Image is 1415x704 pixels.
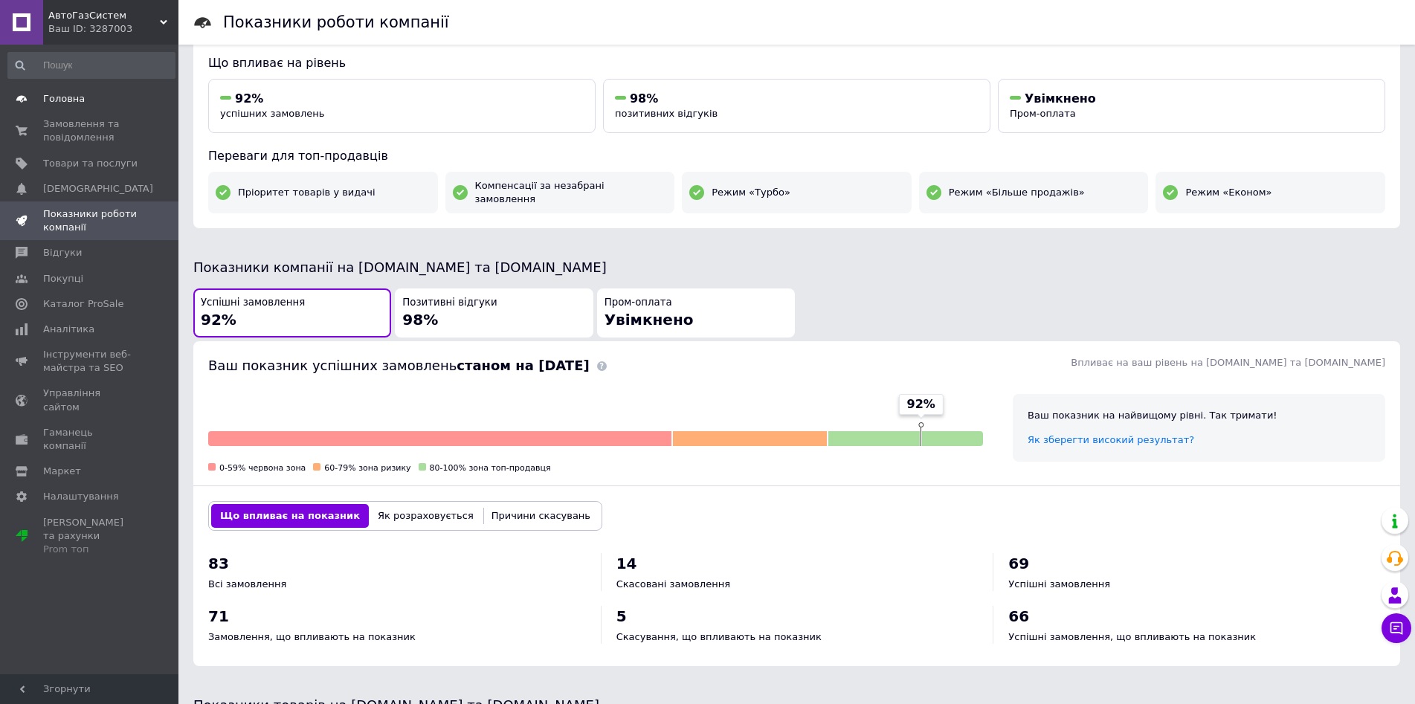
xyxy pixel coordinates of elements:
span: 14 [616,555,637,572]
span: Компенсації за незабрані замовлення [475,179,668,206]
span: 69 [1008,555,1029,572]
span: 0-59% червона зона [219,463,306,473]
span: 92% [201,311,236,329]
span: 92% [235,91,263,106]
span: Увімкнено [605,311,694,329]
span: Пром-оплата [1010,108,1076,119]
span: Увімкнено [1025,91,1096,106]
h1: Показники роботи компанії [223,13,449,31]
span: Відгуки [43,246,82,259]
span: Пріоритет товарів у видачі [238,186,375,199]
div: Ваш показник на найвищому рівні. Так тримати! [1028,409,1370,422]
span: Покупці [43,272,83,285]
span: Переваги для топ-продавців [208,149,388,163]
span: Аналітика [43,323,94,336]
span: Інструменти веб-майстра та SEO [43,348,138,375]
button: 98%позитивних відгуків [603,79,990,133]
span: Режим «Турбо» [712,186,790,199]
span: успішних замовлень [220,108,324,119]
span: Ваш показник успішних замовлень [208,358,590,373]
input: Пошук [7,52,175,79]
div: Ваш ID: 3287003 [48,22,178,36]
span: Каталог ProSale [43,297,123,311]
span: 83 [208,555,229,572]
span: [PERSON_NAME] та рахунки [43,516,138,557]
span: Всі замовлення [208,578,286,590]
button: Успішні замовлення92% [193,288,391,338]
a: Як зберегти високий результат? [1028,434,1194,445]
span: Скасовані замовлення [616,578,730,590]
span: Маркет [43,465,81,478]
div: Prom топ [43,543,138,556]
span: 92% [906,396,935,413]
span: Налаштування [43,490,119,503]
button: Причини скасувань [483,504,599,528]
button: Що впливає на показник [211,504,369,528]
span: Що впливає на рівень [208,56,346,70]
button: 92%успішних замовлень [208,79,596,133]
span: 80-100% зона топ-продавця [430,463,551,473]
span: Гаманець компанії [43,426,138,453]
span: 60-79% зона ризику [324,463,410,473]
span: [DEMOGRAPHIC_DATA] [43,182,153,196]
button: УвімкненоПром-оплата [998,79,1385,133]
button: Чат з покупцем [1382,613,1411,643]
span: Режим «Більше продажів» [949,186,1085,199]
span: Скасування, що впливають на показник [616,631,822,642]
button: Як розраховується [369,504,483,528]
span: 71 [208,607,229,625]
span: Показники роботи компанії [43,207,138,234]
button: Позитивні відгуки98% [395,288,593,338]
span: Управління сайтом [43,387,138,413]
span: Показники компанії на [DOMAIN_NAME] та [DOMAIN_NAME] [193,259,607,275]
span: АвтоГазСистем [48,9,160,22]
button: Пром-оплатаУвімкнено [597,288,795,338]
span: Пром-оплата [605,296,672,310]
span: Замовлення та повідомлення [43,117,138,144]
span: 98% [402,311,438,329]
span: Товари та послуги [43,157,138,170]
span: Успішні замовлення, що впливають на показник [1008,631,1256,642]
span: Замовлення, що впливають на показник [208,631,416,642]
span: 5 [616,607,627,625]
span: Позитивні відгуки [402,296,497,310]
span: Головна [43,92,85,106]
span: позитивних відгуків [615,108,718,119]
span: Режим «Економ» [1185,186,1271,199]
span: Успішні замовлення [1008,578,1110,590]
span: 66 [1008,607,1029,625]
b: станом на [DATE] [457,358,589,373]
span: Успішні замовлення [201,296,305,310]
span: Впливає на ваш рівень на [DOMAIN_NAME] та [DOMAIN_NAME] [1071,357,1385,368]
span: 98% [630,91,658,106]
